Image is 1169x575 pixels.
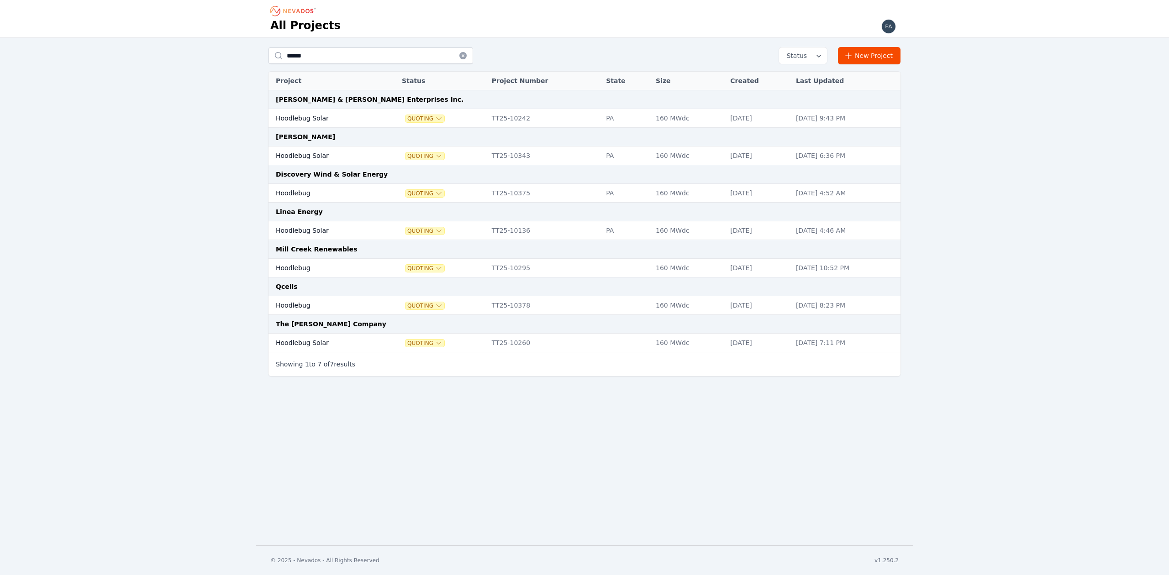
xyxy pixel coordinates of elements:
td: PA [601,109,651,128]
nav: Breadcrumb [270,4,319,18]
td: [PERSON_NAME] [269,128,900,146]
tr: Hoodlebug SolarQuotingTT25-10136PA160 MWdc[DATE][DATE] 4:46 AM [269,221,900,240]
td: 160 MWdc [651,146,726,165]
td: Hoodlebug [269,184,381,203]
td: 160 MWdc [651,221,726,240]
td: [PERSON_NAME] & [PERSON_NAME] Enterprises Inc. [269,90,900,109]
span: 7 [330,361,334,368]
td: [DATE] [726,184,791,203]
td: [DATE] 6:36 PM [791,146,900,165]
span: 1 [305,361,309,368]
td: 160 MWdc [651,259,726,277]
td: Discovery Wind & Solar Energy [269,165,900,184]
td: [DATE] [726,296,791,315]
td: Linea Energy [269,203,900,221]
td: TT25-10378 [487,296,601,315]
td: [DATE] 9:43 PM [791,109,900,128]
th: Status [397,72,487,90]
tr: HoodlebugQuotingTT25-10295160 MWdc[DATE][DATE] 10:52 PM [269,259,900,277]
td: Mill Creek Renewables [269,240,900,259]
td: TT25-10260 [487,334,601,352]
td: 160 MWdc [651,184,726,203]
td: TT25-10343 [487,146,601,165]
td: Hoodlebug Solar [269,146,381,165]
td: PA [601,184,651,203]
div: v1.250.2 [874,557,899,564]
td: [DATE] [726,221,791,240]
span: 7 [317,361,321,368]
tr: Hoodlebug SolarQuotingTT25-10343PA160 MWdc[DATE][DATE] 6:36 PM [269,146,900,165]
td: The [PERSON_NAME] Company [269,315,900,334]
td: [DATE] 10:52 PM [791,259,900,277]
button: Quoting [405,152,444,160]
h1: All Projects [270,18,341,33]
td: [DATE] 7:11 PM [791,334,900,352]
td: Hoodlebug Solar [269,334,381,352]
th: Last Updated [791,72,900,90]
tr: HoodlebugQuotingTT25-10378160 MWdc[DATE][DATE] 8:23 PM [269,296,900,315]
td: 160 MWdc [651,109,726,128]
td: [DATE] [726,109,791,128]
div: © 2025 - Nevados - All Rights Reserved [270,557,379,564]
tr: HoodlebugQuotingTT25-10375PA160 MWdc[DATE][DATE] 4:52 AM [269,184,900,203]
button: Status [779,47,827,64]
td: Hoodlebug [269,296,381,315]
tr: Hoodlebug SolarQuotingTT25-10260160 MWdc[DATE][DATE] 7:11 PM [269,334,900,352]
tr: Hoodlebug SolarQuotingTT25-10242PA160 MWdc[DATE][DATE] 9:43 PM [269,109,900,128]
button: Quoting [405,265,444,272]
td: Hoodlebug Solar [269,109,381,128]
td: TT25-10242 [487,109,601,128]
button: Quoting [405,190,444,197]
th: Project [269,72,381,90]
button: Quoting [405,340,444,347]
td: Hoodlebug [269,259,381,277]
td: PA [601,221,651,240]
td: PA [601,146,651,165]
td: 160 MWdc [651,296,726,315]
td: Hoodlebug Solar [269,221,381,240]
a: New Project [838,47,900,64]
th: Created [726,72,791,90]
td: TT25-10295 [487,259,601,277]
td: TT25-10375 [487,184,601,203]
button: Quoting [405,302,444,309]
td: [DATE] [726,259,791,277]
img: paul.mcmillan@nevados.solar [881,19,896,34]
th: Size [651,72,726,90]
th: State [601,72,651,90]
td: 160 MWdc [651,334,726,352]
th: Project Number [487,72,601,90]
button: Quoting [405,115,444,122]
td: TT25-10136 [487,221,601,240]
button: Quoting [405,227,444,235]
span: Status [783,51,807,60]
td: [DATE] [726,334,791,352]
p: Showing to of results [276,360,355,369]
td: Qcells [269,277,900,296]
td: [DATE] 4:46 AM [791,221,900,240]
td: [DATE] 8:23 PM [791,296,900,315]
td: [DATE] [726,146,791,165]
td: [DATE] 4:52 AM [791,184,900,203]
